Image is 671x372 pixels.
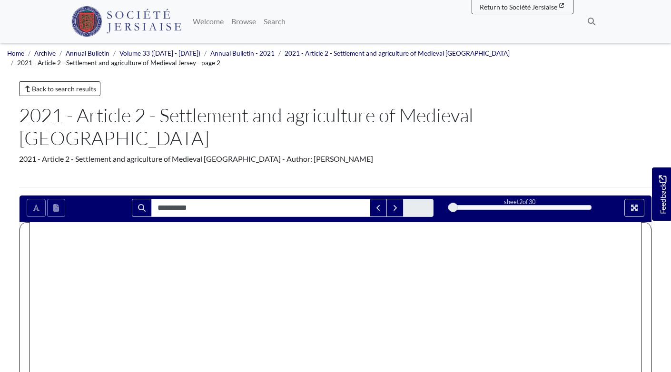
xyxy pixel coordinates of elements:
[189,12,227,31] a: Welcome
[27,199,46,217] button: Toggle text selection (Alt+T)
[132,199,152,217] button: Search
[119,49,200,57] a: Volume 33 ([DATE] - [DATE])
[370,199,387,217] button: Previous Match
[66,49,109,57] a: Annual Bulletin
[19,104,652,149] h1: 2021 - Article 2 - Settlement and agriculture of Medieval [GEOGRAPHIC_DATA]
[7,49,24,57] a: Home
[19,81,100,96] a: Back to search results
[386,199,404,217] button: Next Match
[285,49,510,57] a: 2021 - Article 2 - Settlement and agriculture of Medieval [GEOGRAPHIC_DATA]
[71,6,181,37] img: Société Jersiaise
[47,199,65,217] button: Open transcription window
[448,197,592,206] div: sheet of 30
[652,167,671,221] a: Would you like to provide feedback?
[71,4,181,39] a: Société Jersiaise logo
[227,12,260,31] a: Browse
[624,199,644,217] button: Full screen mode
[519,198,523,206] span: 2
[657,175,668,214] span: Feedback
[17,59,220,67] span: 2021 - Article 2 - Settlement and agriculture of Medieval Jersey - page 2
[34,49,56,57] a: Archive
[19,153,652,165] div: 2021 - Article 2 - Settlement and agriculture of Medieval [GEOGRAPHIC_DATA] - Author: [PERSON_NAME]
[210,49,275,57] a: Annual Bulletin - 2021
[151,199,370,217] input: Search for
[260,12,289,31] a: Search
[480,3,557,11] span: Return to Société Jersiaise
